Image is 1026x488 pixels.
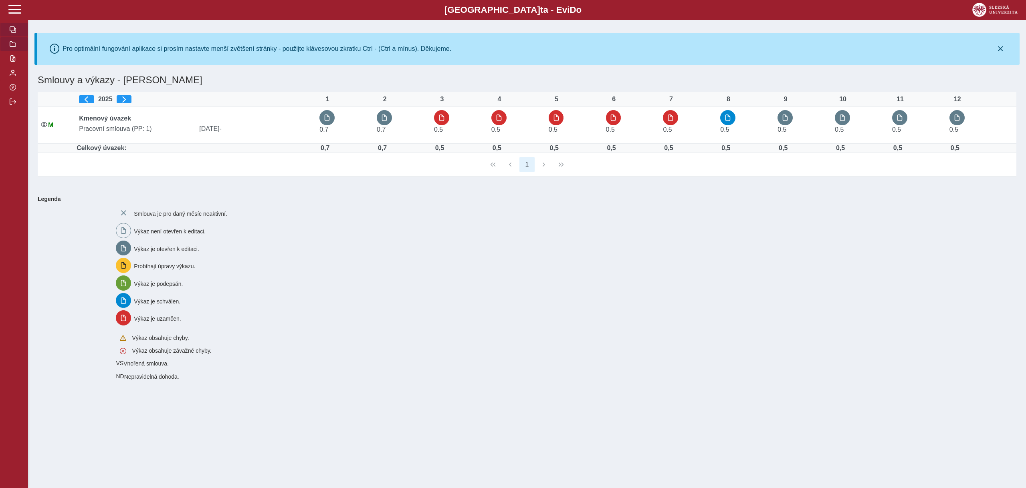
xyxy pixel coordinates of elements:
div: 6 [606,96,622,103]
div: 5 [549,96,565,103]
span: Výkaz není otevřen k editaci. [134,228,206,235]
div: Úvazek : 4 h / den. 20 h / týden. [947,145,963,152]
span: Úvazek : 4 h / den. 20 h / týden. [835,126,844,133]
div: 7 [663,96,679,103]
div: Úvazek : 5,6 h / den. 28 h / týden. [374,145,390,152]
span: Vnořená smlouva. [123,360,169,367]
span: Úvazek : 4 h / den. 20 h / týden. [778,126,786,133]
div: Úvazek : 4 h / den. 20 h / týden. [604,145,620,152]
span: Úvazek : 4 h / den. 20 h / týden. [949,126,958,133]
div: 2025 [79,95,313,103]
span: t [540,5,543,15]
span: D [570,5,576,15]
div: Pro optimální fungování aplikace si prosím nastavte menší zvětšení stránky - použijte klávesovou ... [63,45,451,52]
span: Smlouva vnořená do kmene [116,360,123,366]
span: Úvazek : 4 h / den. 20 h / týden. [720,126,729,133]
div: Úvazek : 4 h / den. 20 h / týden. [489,145,505,152]
span: Údaje souhlasí s údaji v Magionu [48,122,53,129]
div: Úvazek : 5,6 h / den. 28 h / týden. [317,145,333,152]
span: Výkaz je otevřen k editaci. [134,245,199,252]
b: Legenda [34,193,1013,205]
div: Úvazek : 4 h / den. 20 h / týden. [546,145,562,152]
span: Úvazek : 4 h / den. 20 h / týden. [549,126,557,133]
div: Úvazek : 4 h / den. 20 h / týden. [890,145,906,152]
div: 9 [778,96,794,103]
span: Úvazek : 5,6 h / den. 28 h / týden. [319,126,328,133]
b: Kmenový úvazek [79,115,131,122]
span: Smlouva vnořená do kmene [116,373,124,380]
span: Výkaz je podepsán. [134,281,183,287]
div: 2 [377,96,393,103]
span: o [576,5,582,15]
div: Úvazek : 4 h / den. 20 h / týden. [832,145,848,152]
div: Úvazek : 4 h / den. 20 h / týden. [432,145,448,152]
span: Nepravidelná dohoda. [124,374,179,380]
span: Pracovní smlouva (PP: 1) [76,125,196,133]
span: Výkaz obsahuje chyby. [132,335,189,341]
span: Úvazek : 4 h / den. 20 h / týden. [491,126,500,133]
div: 8 [720,96,736,103]
span: Úvazek : 4 h / den. 20 h / týden. [606,126,615,133]
span: Úvazek : 4 h / den. 20 h / týden. [663,126,672,133]
b: [GEOGRAPHIC_DATA] a - Evi [24,5,1002,15]
span: - [220,125,222,132]
div: Úvazek : 4 h / den. 20 h / týden. [775,145,791,152]
div: 4 [491,96,507,103]
span: Výkaz je uzamčen. [134,315,181,322]
div: 10 [835,96,851,103]
span: Úvazek : 4 h / den. 20 h / týden. [434,126,443,133]
div: Úvazek : 4 h / den. 20 h / týden. [660,145,677,152]
div: 3 [434,96,450,103]
div: 12 [949,96,965,103]
div: Úvazek : 4 h / den. 20 h / týden. [718,145,734,152]
div: 1 [319,96,335,103]
i: Smlouva je aktivní [41,121,47,128]
button: 1 [519,157,535,172]
span: Úvazek : 5,6 h / den. 28 h / týden. [377,126,386,133]
img: logo_web_su.png [972,3,1018,17]
h1: Smlouvy a výkazy - [PERSON_NAME] [34,71,855,89]
span: Výkaz je schválen. [134,298,180,304]
span: Smlouva je pro daný měsíc neaktivní. [134,211,227,217]
span: Výkaz obsahuje závažné chyby. [132,347,211,354]
span: [DATE] [196,125,316,133]
div: 11 [892,96,908,103]
span: Probíhají úpravy výkazu. [134,263,195,269]
td: Celkový úvazek: [76,144,316,153]
span: Úvazek : 4 h / den. 20 h / týden. [892,126,901,133]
